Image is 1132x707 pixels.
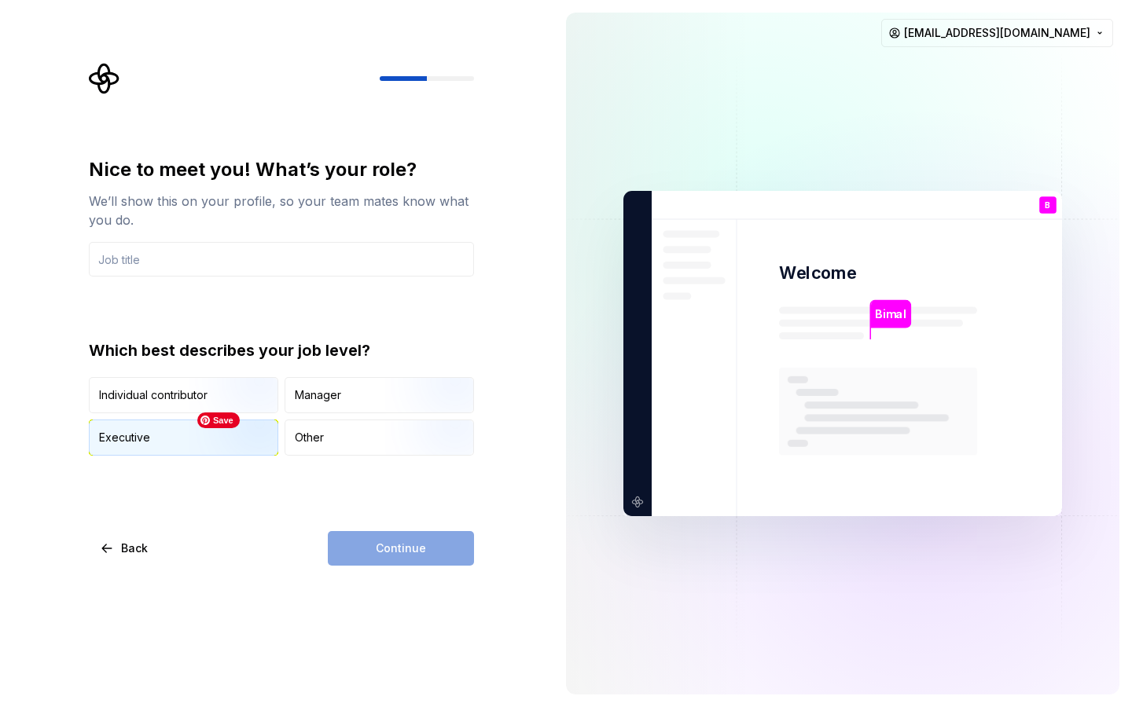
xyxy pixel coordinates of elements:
div: Other [295,430,324,445]
button: [EMAIL_ADDRESS][DOMAIN_NAME] [881,19,1113,47]
p: B [1045,201,1050,210]
div: We’ll show this on your profile, so your team mates know what you do. [89,192,474,229]
button: Back [89,531,161,566]
div: Executive [99,430,150,445]
span: Back [121,540,148,556]
p: Welcome [779,262,856,284]
div: Which best describes your job level? [89,339,474,361]
span: [EMAIL_ADDRESS][DOMAIN_NAME] [904,25,1090,41]
div: Nice to meet you! What’s your role? [89,157,474,182]
div: Individual contributor [99,387,208,403]
p: Bimal [875,306,906,323]
div: Manager [295,387,341,403]
input: Job title [89,242,474,277]
span: Save [197,412,240,428]
svg: Supernova Logo [89,63,120,94]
